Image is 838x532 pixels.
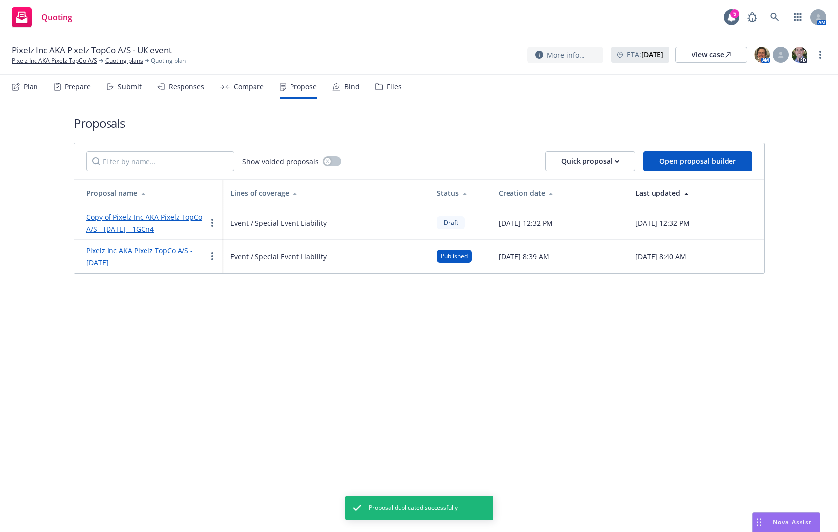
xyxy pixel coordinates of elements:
div: Propose [290,83,317,91]
span: Quoting [41,13,72,21]
button: More info... [527,47,603,63]
a: more [206,250,218,262]
span: Proposal duplicated successfully [369,503,458,512]
div: Proposal name [86,188,215,198]
span: Published [441,252,468,261]
div: Last updated [635,188,756,198]
span: [DATE] 8:39 AM [499,251,549,262]
a: Pixelz Inc AKA Pixelz TopCo A/S [12,56,97,65]
a: Search [765,7,785,27]
a: Report a Bug [742,7,762,27]
span: Open proposal builder [659,156,736,166]
a: Quoting [8,3,76,31]
div: Submit [118,83,142,91]
span: Pixelz Inc AKA Pixelz TopCo A/S - UK event [12,44,172,56]
span: Quoting plan [151,56,186,65]
span: Event / Special Event Liability [230,218,327,228]
a: View case [675,47,747,63]
div: Status [437,188,483,198]
div: View case [692,47,731,62]
button: Nova Assist [752,512,820,532]
a: more [206,217,218,229]
div: Creation date [499,188,619,198]
span: [DATE] 12:32 PM [635,218,690,228]
a: Switch app [788,7,807,27]
div: 5 [730,9,739,18]
div: Lines of coverage [230,188,421,198]
input: Filter by name... [86,151,234,171]
strong: [DATE] [641,50,663,59]
button: Open proposal builder [643,151,752,171]
a: Pixelz Inc AKA Pixelz TopCo A/S - [DATE] [86,246,193,267]
span: Nova Assist [773,518,812,526]
span: Event / Special Event Liability [230,251,327,262]
img: photo [754,47,770,63]
span: ETA : [627,49,663,60]
button: Quick proposal [545,151,635,171]
div: Files [387,83,401,91]
div: Prepare [65,83,91,91]
a: more [814,49,826,61]
span: Draft [441,218,461,227]
div: Drag to move [753,513,765,532]
span: [DATE] 8:40 AM [635,251,686,262]
span: Show voided proposals [242,156,319,167]
h1: Proposals [74,115,765,131]
div: Quick proposal [561,152,619,171]
div: Plan [24,83,38,91]
div: Responses [169,83,204,91]
span: More info... [547,50,585,60]
a: Copy of Pixelz Inc AKA Pixelz TopCo A/S - [DATE] - 1GCn4 [86,213,202,234]
span: [DATE] 12:32 PM [499,218,553,228]
div: Compare [234,83,264,91]
div: Bind [344,83,360,91]
a: Quoting plans [105,56,143,65]
img: photo [792,47,807,63]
